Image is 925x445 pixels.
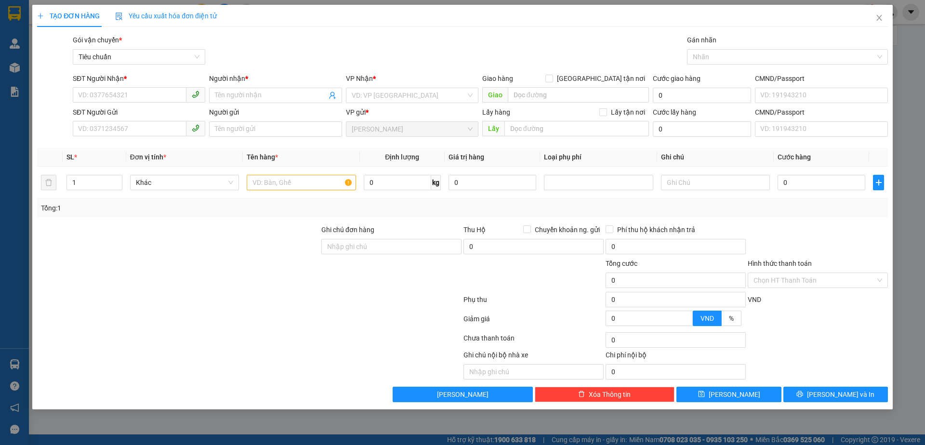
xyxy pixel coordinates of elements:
input: 0 [449,175,536,190]
button: printer[PERSON_NAME] và In [783,387,888,402]
div: Chưa thanh toán [462,333,605,350]
span: Yêu cầu xuất hóa đơn điện tử [115,12,217,20]
span: Decrease Value [111,183,122,190]
span: [PERSON_NAME] [437,389,489,400]
span: [PERSON_NAME] và In [807,389,874,400]
div: Ghi chú nội bộ nhà xe [463,350,604,364]
span: Increase Value [682,311,692,318]
input: Dọc đường [504,121,649,136]
span: Increase Value [111,175,122,183]
input: Ghi chú đơn hàng [321,239,462,254]
button: plus [873,175,884,190]
div: SĐT Người Gửi [73,107,205,118]
span: down [685,319,690,325]
span: kg [431,175,441,190]
input: Cước lấy hàng [653,121,751,137]
div: CMND/Passport [755,107,887,118]
img: icon [115,13,123,20]
button: Close [866,5,893,32]
span: up [685,312,690,318]
span: [PERSON_NAME] [709,389,760,400]
span: [GEOGRAPHIC_DATA] tận nơi [553,73,649,84]
span: delete [578,391,585,398]
span: Xóa Thông tin [589,389,631,400]
span: Tên hàng [247,153,278,161]
div: Giảm giá [462,314,605,330]
span: Chuyển khoản ng. gửi [531,224,604,235]
span: Khác [136,175,233,190]
label: Cước giao hàng [653,75,700,82]
span: plus [873,179,883,186]
div: Phụ thu [462,294,605,311]
button: delete [41,175,56,190]
div: Người gửi [209,107,342,118]
span: Tổng cước [606,260,637,267]
span: Định lượng [385,153,419,161]
span: user-add [329,92,336,99]
span: Tiêu chuẩn [79,50,199,64]
span: printer [796,391,803,398]
span: phone [192,124,199,132]
input: Cước giao hàng [653,88,751,103]
span: VP Nhận [346,75,373,82]
span: VND [700,314,714,322]
span: SL [66,153,74,161]
span: phone [192,91,199,98]
span: Đơn vị tính [130,153,166,161]
span: save [698,391,705,398]
span: VND [748,296,761,303]
span: % [729,314,734,322]
span: Giao [482,87,508,103]
label: Gán nhãn [687,36,716,44]
span: close [875,14,883,22]
button: [PERSON_NAME] [393,387,533,402]
span: Lấy tận nơi [607,107,649,118]
div: Tổng: 1 [41,203,357,213]
th: Loại phụ phí [540,148,657,167]
div: Người nhận [209,73,342,84]
span: Lấy hàng [482,108,510,116]
div: SĐT Người Nhận [73,73,205,84]
input: Ghi Chú [661,175,770,190]
input: Nhập ghi chú [463,364,604,380]
span: Lấy [482,121,504,136]
div: VP gửi [346,107,478,118]
span: Cư Kuin [352,122,473,136]
div: CMND/Passport [755,73,887,84]
input: Dọc đường [508,87,649,103]
span: Giao hàng [482,75,513,82]
span: Giá trị hàng [449,153,484,161]
button: save[PERSON_NAME] [676,387,781,402]
label: Ghi chú đơn hàng [321,226,374,234]
input: VD: Bàn, Ghế [247,175,356,190]
span: Cước hàng [778,153,811,161]
label: Hình thức thanh toán [748,260,812,267]
th: Ghi chú [657,148,774,167]
span: Thu Hộ [463,226,486,234]
label: Cước lấy hàng [653,108,696,116]
button: deleteXóa Thông tin [535,387,675,402]
span: plus [37,13,44,19]
span: down [114,183,120,189]
span: TẠO ĐƠN HÀNG [37,12,100,20]
span: Gói vận chuyển [73,36,122,44]
span: Phí thu hộ khách nhận trả [613,224,699,235]
span: Decrease Value [682,318,692,326]
span: up [114,177,120,183]
div: Chi phí nội bộ [606,350,746,364]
